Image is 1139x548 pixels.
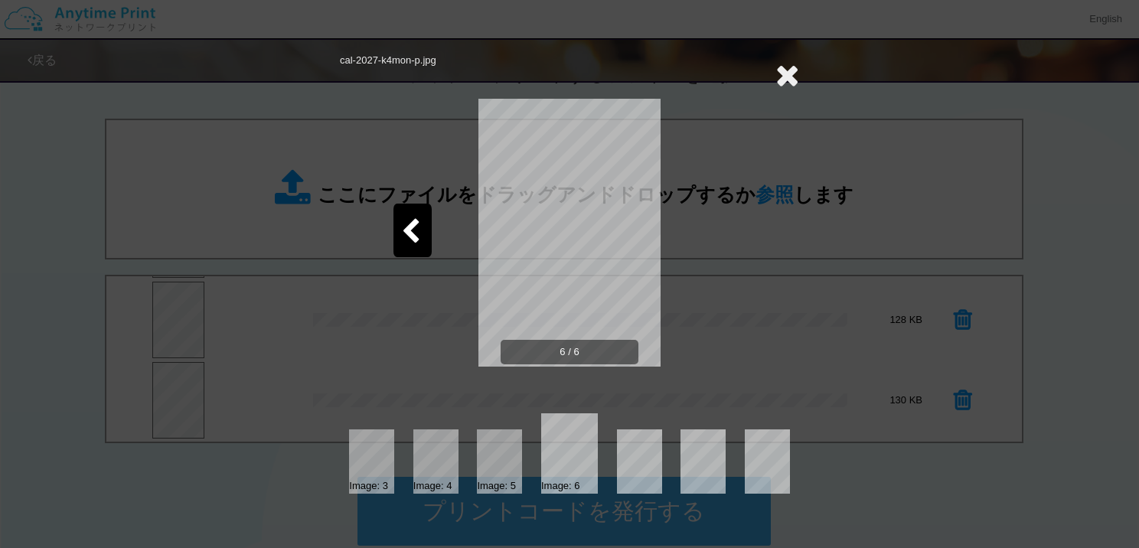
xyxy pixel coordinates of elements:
[541,479,580,494] div: Image: 6
[477,479,516,494] div: Image: 5
[501,340,638,365] span: 6 / 6
[349,479,388,494] div: Image: 3
[413,479,452,494] div: Image: 4
[340,54,436,68] div: cal-2027-k4mon-p.jpg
